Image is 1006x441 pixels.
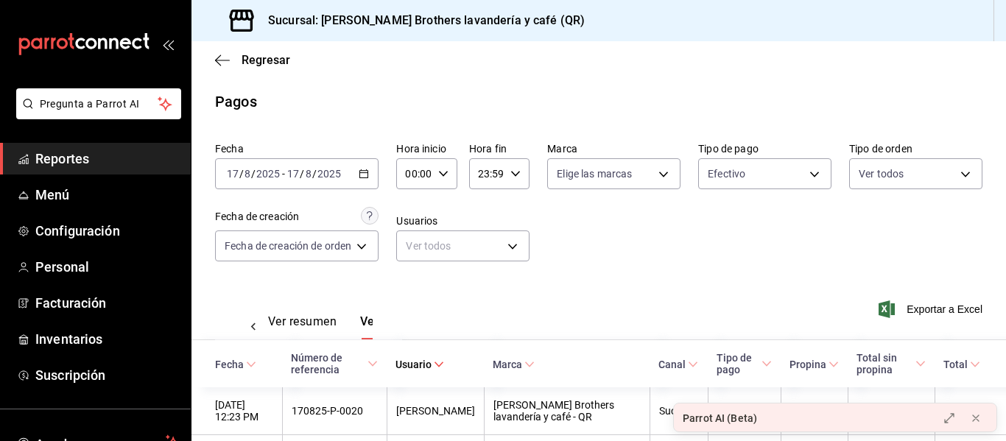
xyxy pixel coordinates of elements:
input: -- [244,168,251,180]
span: - [282,168,285,180]
label: Marca [547,144,680,154]
span: Facturación [35,293,179,313]
span: Pregunta a Parrot AI [40,96,158,112]
span: Elige las marcas [557,166,632,181]
span: Total [943,359,980,370]
div: [DATE] 12:23 PM [215,399,273,423]
span: Regresar [242,53,290,67]
span: Tipo de pago [717,352,772,375]
span: Marca [493,359,535,370]
span: Efectivo [708,166,745,181]
input: -- [226,168,239,180]
div: Pagos [215,91,257,113]
div: [PERSON_NAME] Brothers lavandería y café - QR [493,399,641,423]
input: -- [286,168,300,180]
label: Tipo de orden [849,144,982,154]
span: / [251,168,256,180]
span: Propina [789,359,839,370]
span: Suscripción [35,365,179,385]
div: Fecha de creación [215,209,299,225]
input: -- [305,168,312,180]
a: Pregunta a Parrot AI [10,107,181,122]
span: Ver todos [859,166,904,181]
div: Ver todos [396,230,530,261]
label: Hora fin [469,144,530,154]
input: ---- [317,168,342,180]
label: Tipo de pago [698,144,831,154]
span: Menú [35,185,179,205]
div: Parrot AI (Beta) [683,411,757,426]
label: Usuarios [396,216,530,226]
button: Pregunta a Parrot AI [16,88,181,119]
div: Sucursal [659,405,699,417]
button: open_drawer_menu [162,38,174,50]
span: / [239,168,244,180]
button: Ver resumen [268,314,337,339]
input: ---- [256,168,281,180]
span: Fecha [215,359,256,370]
button: Exportar a Excel [882,300,982,318]
span: Personal [35,257,179,277]
h3: Sucursal: [PERSON_NAME] Brothers lavandería y café (QR) [256,12,585,29]
span: Usuario [395,359,444,370]
button: Ver pagos [360,314,417,339]
span: Inventarios [35,329,179,349]
span: Número de referencia [291,352,378,375]
div: 170825-P-0020 [292,405,378,417]
label: Hora inicio [396,144,457,154]
span: / [300,168,304,180]
span: Reportes [35,149,179,169]
div: navigation tabs [268,314,373,339]
span: / [312,168,317,180]
span: Canal [658,359,698,370]
label: Fecha [215,144,379,154]
button: Regresar [215,53,290,67]
div: [PERSON_NAME] [396,405,475,417]
span: Configuración [35,221,179,241]
span: Total sin propina [856,352,926,375]
span: Fecha de creación de orden [225,239,351,253]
